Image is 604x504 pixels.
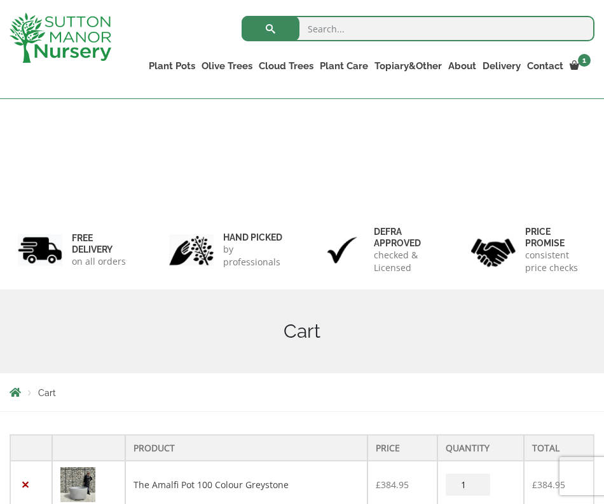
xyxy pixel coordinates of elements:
h6: Price promise [525,226,587,249]
h6: hand picked [223,232,285,243]
span: Cart [38,388,56,398]
img: 4.jpg [471,230,516,269]
bdi: 384.95 [532,479,565,491]
a: The Amalfi Pot 100 Colour Greystone [134,479,289,491]
p: on all orders [72,255,134,268]
img: Cart - A4EE1B14 492B 4FBF A524 5842130E454C [60,467,95,502]
h6: FREE DELIVERY [72,232,134,255]
a: About [445,57,479,75]
a: Olive Trees [198,57,256,75]
h6: Defra approved [374,226,436,249]
a: Contact [524,57,566,75]
a: Plant Pots [146,57,198,75]
p: checked & Licensed [374,249,436,274]
span: £ [532,479,537,491]
a: Topiary&Other [371,57,445,75]
th: Price [367,435,437,461]
nav: Breadcrumbs [10,387,594,397]
a: Plant Care [317,57,371,75]
img: logo [10,13,111,63]
bdi: 384.95 [376,479,409,491]
span: £ [376,479,381,491]
input: Search... [242,16,594,41]
th: Product [125,435,367,461]
a: Cloud Trees [256,57,317,75]
img: 3.jpg [320,234,364,267]
a: Delivery [479,57,524,75]
span: 1 [578,54,591,67]
img: 2.jpg [169,234,214,267]
th: Total [524,435,594,461]
h1: Cart [10,320,594,343]
th: Quantity [437,435,524,461]
p: consistent price checks [525,249,587,274]
p: by professionals [223,243,285,269]
a: 1 [566,57,594,75]
img: 1.jpg [18,234,62,267]
input: Product quantity [446,474,490,496]
a: Remove this item [18,478,32,491]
